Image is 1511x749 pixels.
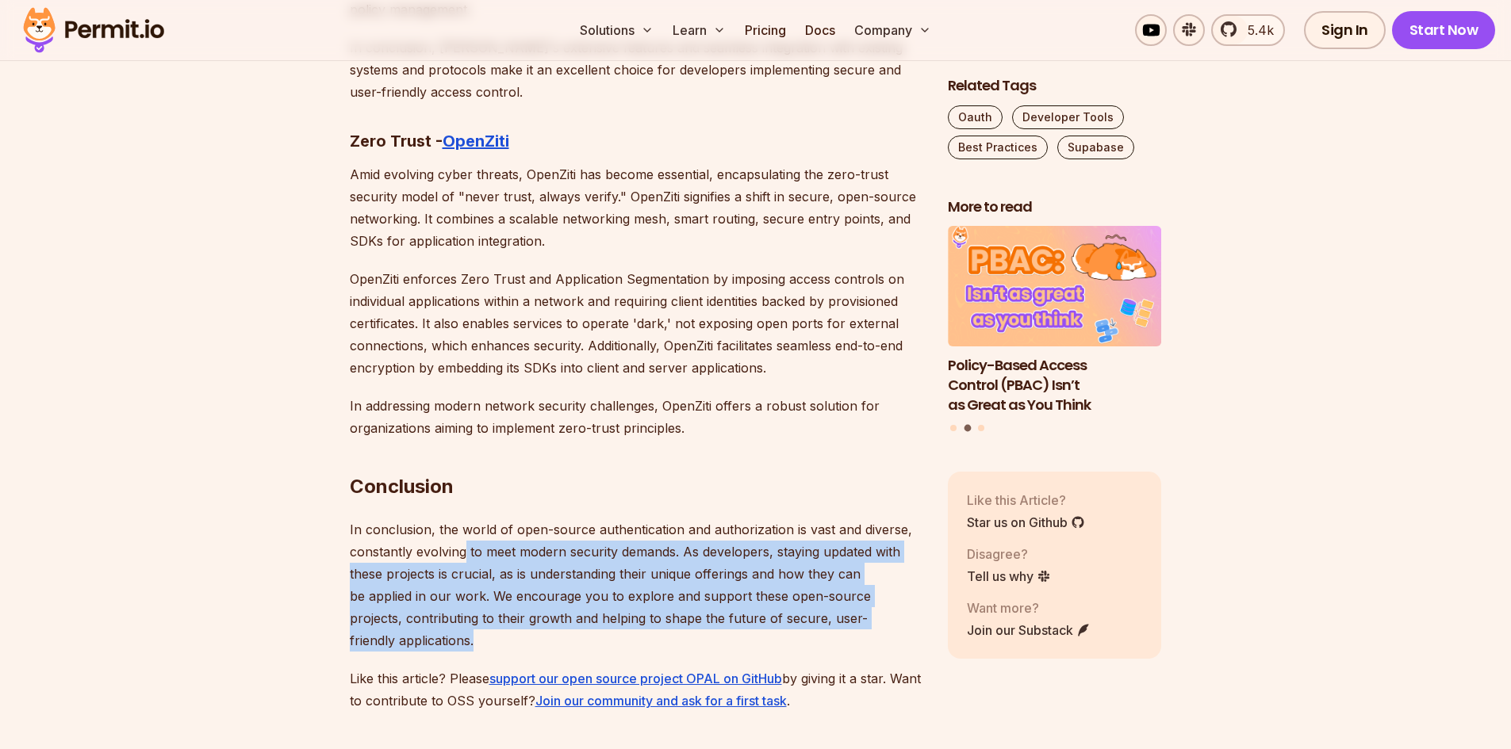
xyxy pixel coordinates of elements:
[350,667,922,712] p: Like this article? Please by giving it a star. Want to contribute to OSS yourself? .
[1211,14,1285,46] a: 5.4k
[350,518,922,652] p: In conclusion, the world of open-source authentication and authorization is vast and diverse, con...
[978,425,984,431] button: Go to slide 3
[799,14,842,46] a: Docs
[948,227,1162,347] img: Policy-Based Access Control (PBAC) Isn’t as Great as You Think
[967,598,1091,617] p: Want more?
[489,671,782,686] a: support our open source project OPAL on GitHub
[948,197,1162,217] h2: More to read
[573,14,660,46] button: Solutions
[350,268,922,379] p: OpenZiti enforces Zero Trust and Application Segmentation by imposing access controls on individu...
[948,356,1162,415] h3: Policy-Based Access Control (PBAC) Isn’t as Great as You Think
[535,693,787,709] a: Join our community and ask for a first task
[350,132,443,151] strong: Zero Trust -
[948,227,1162,434] div: Posts
[967,513,1085,532] a: Star us on Github
[848,14,938,46] button: Company
[967,621,1091,640] a: Join our Substack
[738,14,792,46] a: Pricing
[350,395,922,439] p: In addressing modern network security challenges, OpenZiti offers a robust solution for organizat...
[1057,136,1134,159] a: Supabase
[967,491,1085,510] p: Like this Article?
[666,14,732,46] button: Learn
[948,105,1003,129] a: Oauth
[948,136,1048,159] a: Best Practices
[950,425,957,431] button: Go to slide 1
[350,411,922,499] h2: Conclusion
[443,132,509,151] a: OpenZiti
[964,425,971,432] button: Go to slide 2
[1012,105,1124,129] a: Developer Tools
[1304,11,1386,49] a: Sign In
[967,545,1051,564] p: Disagree?
[1392,11,1496,49] a: Start Now
[967,567,1051,586] a: Tell us why
[948,76,1162,96] h2: Related Tags
[16,3,171,57] img: Permit logo
[1238,21,1274,40] span: 5.4k
[350,36,922,103] p: In conclusion, [PERSON_NAME]'s extensive features and seamless integration with existing systems ...
[350,163,922,252] p: Amid evolving cyber threats, OpenZiti has become essential, encapsulating the zero-trust security...
[948,227,1162,415] li: 2 of 3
